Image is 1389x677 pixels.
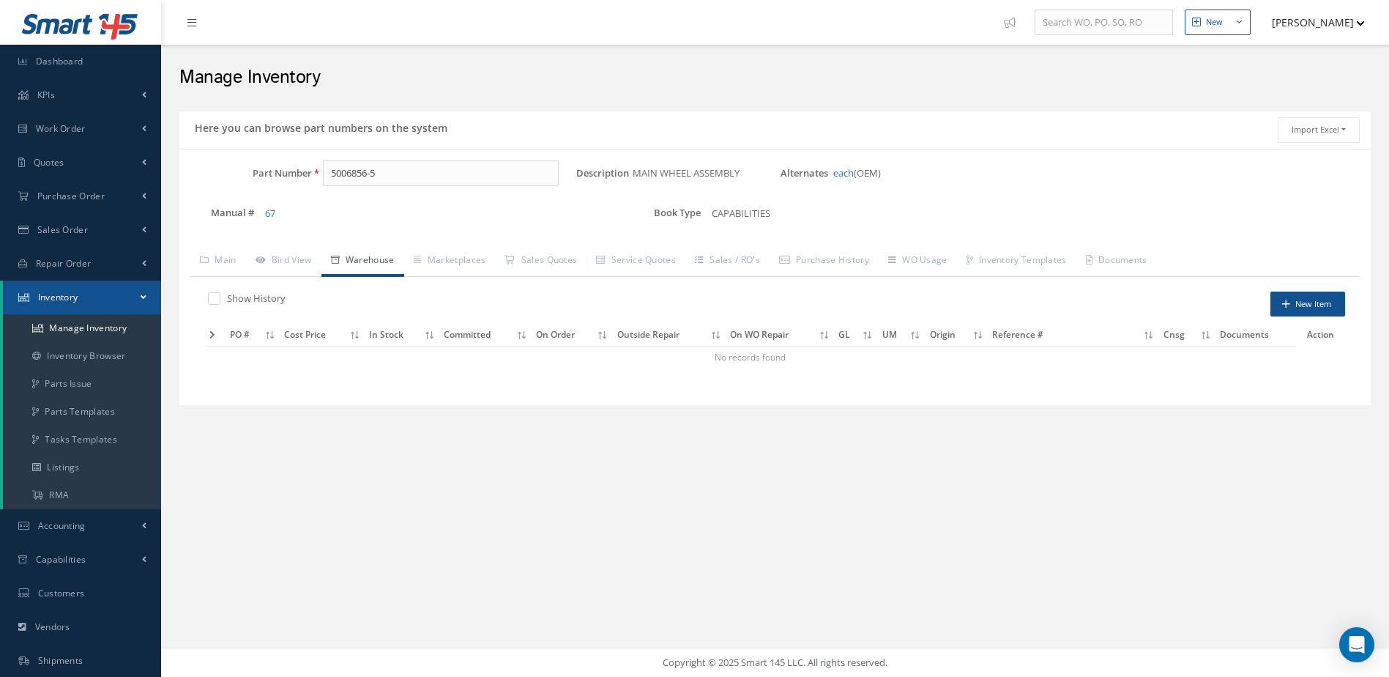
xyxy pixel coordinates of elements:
th: Origin [926,324,988,347]
h5: Here you can browse part numbers on the system [190,117,447,135]
span: Vendors [35,621,70,633]
label: Description [576,168,629,179]
th: Cnsg [1159,324,1215,347]
span: Work Order [36,122,86,135]
label: Book Type [626,204,701,221]
th: Reference # [988,324,1159,347]
span: Repair Order [36,257,92,270]
button: Import Excel [1278,117,1360,143]
label: Show History [223,292,286,305]
label: Manual # [179,204,254,221]
th: Cost Price [280,324,365,347]
span: Quotes [34,156,64,169]
a: Documents [1076,246,1157,277]
button: New [1185,10,1251,35]
a: Bird View [246,246,321,277]
th: In Stock [365,324,439,347]
th: Outside Repair [613,324,726,347]
button: [PERSON_NAME] [1258,8,1365,37]
a: Marketplaces [404,246,496,277]
span: CAPABILITIES [712,207,770,220]
span: Shipments [38,654,83,667]
a: Sales / RO's [685,246,770,277]
th: Committed [439,324,532,347]
a: each [833,166,854,180]
span: Customers [38,587,85,599]
div: New [1206,16,1223,29]
button: New Item [1270,292,1345,317]
th: UM [878,324,926,347]
th: Action [1295,324,1345,347]
a: Parts Issue [3,370,161,398]
span: Dashboard [36,55,83,67]
label: Part Number [179,168,312,179]
a: Inventory Browser [3,342,161,370]
a: Listings [3,454,161,481]
a: Parts Templates [3,398,161,426]
th: On Order [532,324,613,347]
a: RMA [3,481,161,509]
a: 67 [265,207,275,220]
a: Inventory Templates [957,246,1076,277]
span: Inventory [38,291,78,303]
span: Sales Order [37,223,88,236]
a: Purchase History [770,246,879,277]
th: On WO Repair [726,324,834,347]
span: KPIs [37,89,55,101]
a: Tasks Templates [3,426,161,454]
div: Show and not show all detail with stock [205,292,764,308]
input: Search WO, PO, SO, RO [1035,10,1173,36]
div: Open Intercom Messenger [1339,627,1374,662]
a: Main [190,246,246,277]
label: Alternates [781,168,831,179]
span: MAIN WHEEL ASSEMBLY [633,160,745,187]
a: Warehouse [321,246,404,277]
span: Purchase Order [37,190,105,202]
th: Documents [1215,324,1295,347]
a: Service Quotes [586,246,685,277]
th: PO # [226,324,280,347]
h2: Manage Inventory [179,67,1371,89]
span: Capabilities [36,553,86,566]
div: Copyright © 2025 Smart 145 LLC. All rights reserved. [176,656,1374,670]
th: GL [834,324,877,347]
a: Manage Inventory [3,314,161,342]
span: Accounting [38,519,86,532]
a: Inventory [3,281,161,314]
a: Sales Quotes [495,246,586,277]
td: No records found [205,347,1295,369]
a: WO Usage [879,246,957,277]
span: (OEM) [833,166,881,180]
